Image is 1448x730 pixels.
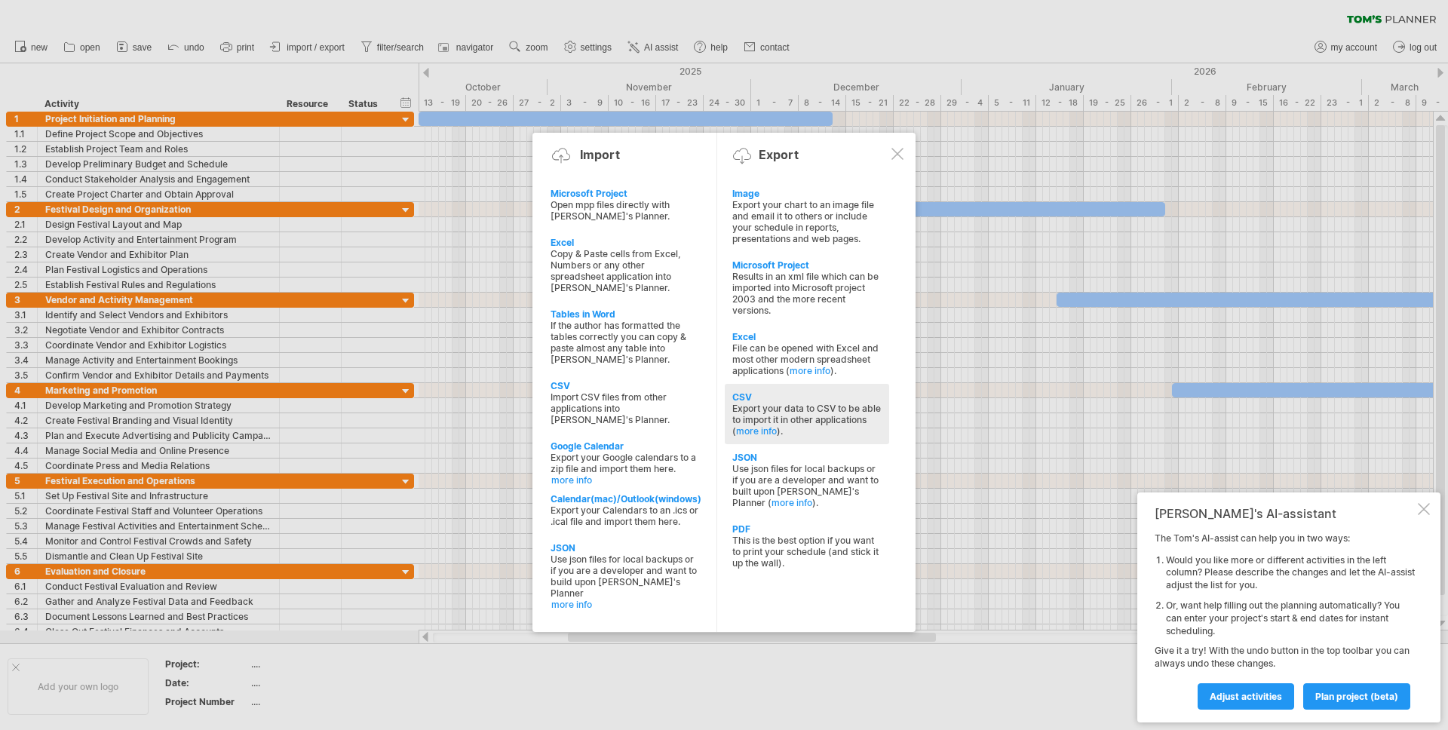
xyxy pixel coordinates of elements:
a: more info [551,599,701,610]
div: Use json files for local backups or if you are a developer and want to built upon [PERSON_NAME]'s... [732,463,882,508]
div: PDF [732,523,882,535]
div: Import [580,147,620,162]
div: Excel [551,237,700,248]
div: Microsoft Project [732,259,882,271]
div: Copy & Paste cells from Excel, Numbers or any other spreadsheet application into [PERSON_NAME]'s ... [551,248,700,293]
div: Export [759,147,799,162]
li: Would you like more or different activities in the left column? Please describe the changes and l... [1166,554,1415,592]
div: Image [732,188,882,199]
div: File can be opened with Excel and most other modern spreadsheet applications ( ). [732,342,882,376]
li: Or, want help filling out the planning automatically? You can enter your project's start & end da... [1166,600,1415,637]
div: JSON [732,452,882,463]
div: The Tom's AI-assist can help you in two ways: Give it a try! With the undo button in the top tool... [1155,532,1415,709]
div: Export your data to CSV to be able to import it in other applications ( ). [732,403,882,437]
a: Adjust activities [1198,683,1294,710]
a: more info [772,497,812,508]
div: If the author has formatted the tables correctly you can copy & paste almost any table into [PERS... [551,320,700,365]
div: CSV [732,391,882,403]
a: more info [790,365,830,376]
span: plan project (beta) [1315,691,1398,702]
div: Tables in Word [551,308,700,320]
div: Results in an xml file which can be imported into Microsoft project 2003 and the more recent vers... [732,271,882,316]
span: Adjust activities [1210,691,1282,702]
div: Export your chart to an image file and email it to others or include your schedule in reports, pr... [732,199,882,244]
a: plan project (beta) [1303,683,1410,710]
a: more info [736,425,777,437]
a: more info [551,474,701,486]
div: This is the best option if you want to print your schedule (and stick it up the wall). [732,535,882,569]
div: [PERSON_NAME]'s AI-assistant [1155,506,1415,521]
div: Excel [732,331,882,342]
